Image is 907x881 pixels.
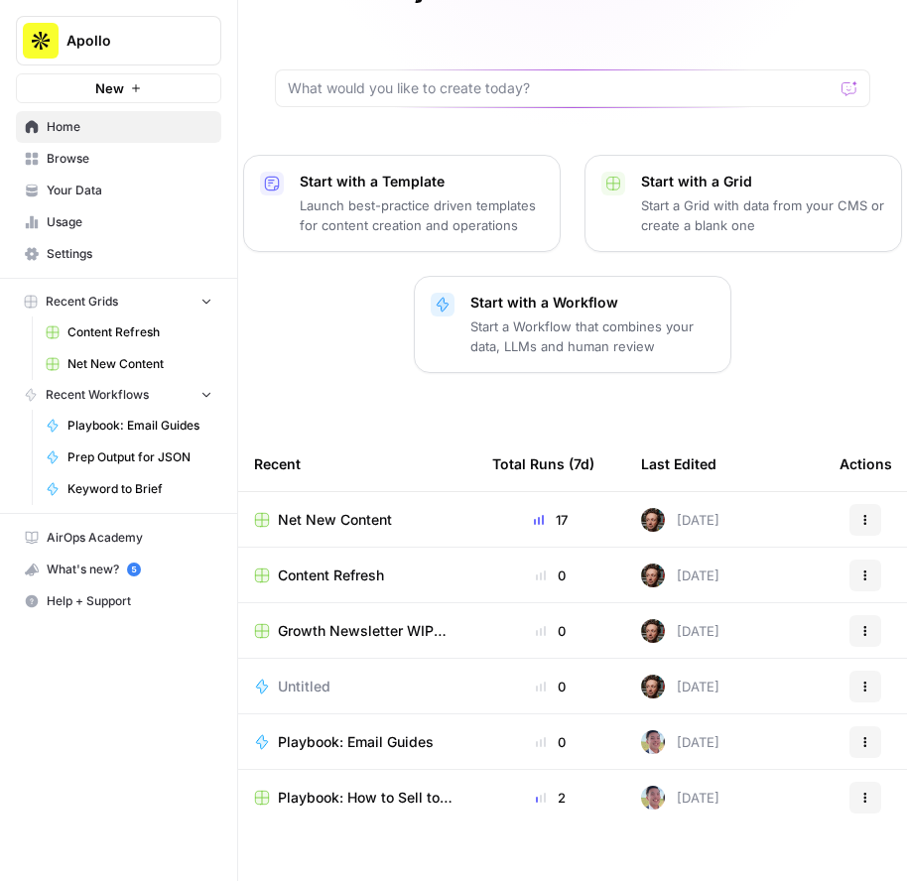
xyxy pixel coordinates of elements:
div: 0 [492,621,609,641]
span: Usage [47,213,212,231]
span: New [95,78,124,98]
a: Playbook: Email Guides [37,410,221,441]
span: Content Refresh [67,323,212,341]
span: Apollo [66,31,187,51]
a: Content Refresh [254,566,460,585]
div: 0 [492,566,609,585]
button: What's new? 5 [16,554,221,585]
span: Net New Content [278,510,392,530]
p: Launch best-practice driven templates for content creation and operations [300,195,544,235]
a: Prep Output for JSON [37,441,221,473]
a: Home [16,111,221,143]
span: Browse [47,150,212,168]
button: Start with a GridStart a Grid with data from your CMS or create a blank one [584,155,902,252]
a: Your Data [16,175,221,206]
p: Start with a Grid [641,172,885,191]
span: Recent Grids [46,293,118,311]
span: Help + Support [47,592,212,610]
a: 5 [127,563,141,576]
div: Total Runs (7d) [492,437,594,491]
img: 99f2gcj60tl1tjps57nny4cf0tt1 [641,786,665,810]
div: [DATE] [641,786,719,810]
img: Apollo Logo [23,23,59,59]
div: [DATE] [641,675,719,698]
span: Keyword to Brief [67,480,212,498]
button: Recent Grids [16,287,221,316]
div: [DATE] [641,619,719,643]
div: [DATE] [641,564,719,587]
img: xqyknumvwcwzrq9hj7fdf50g4vmx [641,564,665,587]
a: Settings [16,238,221,270]
a: Keyword to Brief [37,473,221,505]
span: Untitled [278,677,330,696]
a: Content Refresh [37,316,221,348]
div: 0 [492,677,609,696]
a: Playbook: Email Guides [254,732,460,752]
img: xqyknumvwcwzrq9hj7fdf50g4vmx [641,619,665,643]
button: Start with a TemplateLaunch best-practice driven templates for content creation and operations [243,155,561,252]
p: Start a Workflow that combines your data, LLMs and human review [470,316,714,356]
span: Home [47,118,212,136]
a: Untitled [254,677,460,696]
a: Usage [16,206,221,238]
span: Playbook: Email Guides [278,732,434,752]
span: Net New Content [67,355,212,373]
button: New [16,73,221,103]
div: [DATE] [641,508,719,532]
p: Start with a Template [300,172,544,191]
div: 2 [492,788,609,808]
div: 0 [492,732,609,752]
span: Settings [47,245,212,263]
p: Start a Grid with data from your CMS or create a blank one [641,195,885,235]
div: Actions [840,437,892,491]
a: Playbook: How to Sell to "X" Leads Grid [254,788,460,808]
a: Browse [16,143,221,175]
span: AirOps Academy [47,529,212,547]
div: Last Edited [641,437,716,491]
span: Your Data [47,182,212,199]
a: Growth Newsletter WIP Grid (1) [254,621,460,641]
img: xqyknumvwcwzrq9hj7fdf50g4vmx [641,675,665,698]
a: Net New Content [254,510,460,530]
button: Help + Support [16,585,221,617]
div: 17 [492,510,609,530]
span: Playbook: How to Sell to "X" Leads Grid [278,788,460,808]
a: Net New Content [37,348,221,380]
div: [DATE] [641,730,719,754]
p: Start with a Workflow [470,293,714,313]
span: Content Refresh [278,566,384,585]
input: What would you like to create today? [288,78,834,98]
button: Recent Workflows [16,380,221,410]
span: Growth Newsletter WIP Grid (1) [278,621,460,641]
span: Recent Workflows [46,386,149,404]
span: Prep Output for JSON [67,448,212,466]
img: 99f2gcj60tl1tjps57nny4cf0tt1 [641,730,665,754]
span: Playbook: Email Guides [67,417,212,435]
div: Recent [254,437,460,491]
img: xqyknumvwcwzrq9hj7fdf50g4vmx [641,508,665,532]
a: AirOps Academy [16,522,221,554]
button: Workspace: Apollo [16,16,221,65]
div: What's new? [17,555,220,584]
button: Start with a WorkflowStart a Workflow that combines your data, LLMs and human review [414,276,731,373]
text: 5 [131,565,136,574]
